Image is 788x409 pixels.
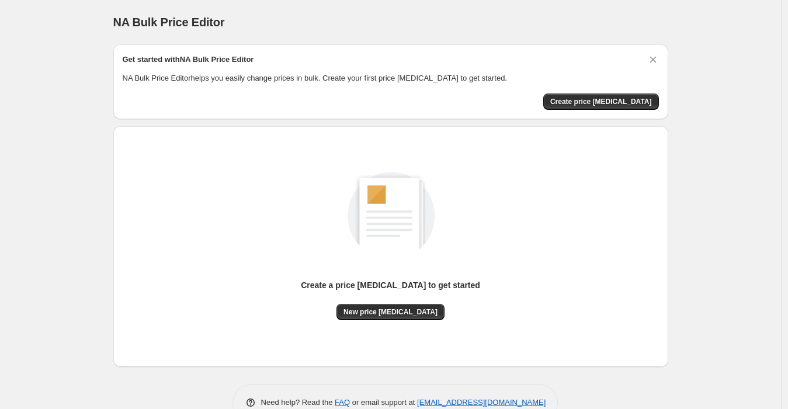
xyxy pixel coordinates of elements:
a: [EMAIL_ADDRESS][DOMAIN_NAME] [417,398,546,407]
span: New price [MEDICAL_DATA] [343,307,438,317]
a: FAQ [335,398,350,407]
h2: Get started with NA Bulk Price Editor [123,54,254,65]
button: New price [MEDICAL_DATA] [336,304,445,320]
span: Create price [MEDICAL_DATA] [550,97,652,106]
button: Create price change job [543,93,659,110]
span: Need help? Read the [261,398,335,407]
span: or email support at [350,398,417,407]
button: Dismiss card [647,54,659,65]
p: NA Bulk Price Editor helps you easily change prices in bulk. Create your first price [MEDICAL_DAT... [123,72,659,84]
span: NA Bulk Price Editor [113,16,225,29]
p: Create a price [MEDICAL_DATA] to get started [301,279,480,291]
